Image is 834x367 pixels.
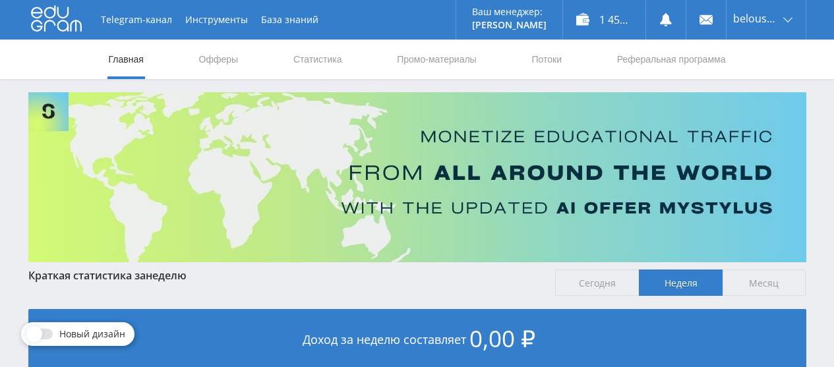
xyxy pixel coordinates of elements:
[107,40,145,79] a: Главная
[472,20,547,30] p: [PERSON_NAME]
[555,269,639,296] span: Сегодня
[639,269,723,296] span: Неделя
[733,13,779,24] span: belousova1964
[28,269,543,281] div: Краткая статистика за
[469,323,535,354] span: 0,00 ₽
[59,329,125,339] span: Новый дизайн
[530,40,563,79] a: Потоки
[723,269,806,296] span: Месяц
[198,40,240,79] a: Офферы
[292,40,343,79] a: Статистика
[28,92,806,262] img: Banner
[146,268,187,283] span: неделю
[396,40,477,79] a: Промо-материалы
[472,7,547,17] p: Ваш менеджер:
[616,40,727,79] a: Реферальная программа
